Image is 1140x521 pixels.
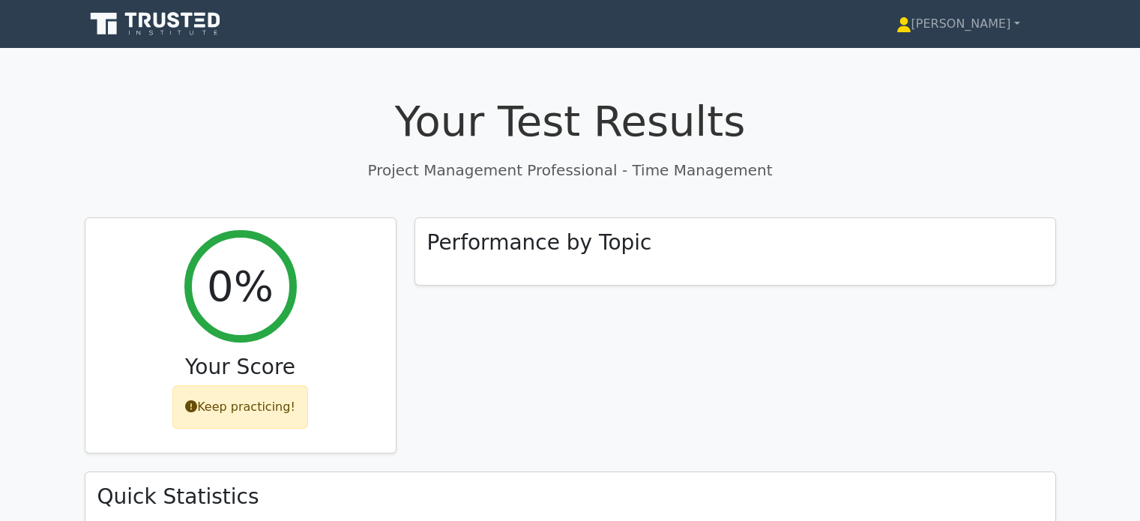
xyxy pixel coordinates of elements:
[207,261,274,311] h2: 0%
[427,230,652,256] h3: Performance by Topic
[172,385,308,429] div: Keep practicing!
[85,96,1056,146] h1: Your Test Results
[97,484,1043,510] h3: Quick Statistics
[97,355,384,380] h3: Your Score
[860,9,1056,39] a: [PERSON_NAME]
[85,159,1056,181] p: Project Management Professional - Time Management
